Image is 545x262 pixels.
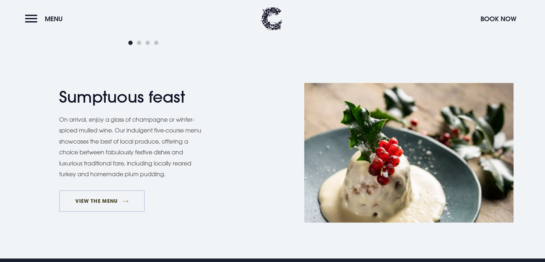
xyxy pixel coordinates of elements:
button: Menu [25,11,66,27]
p: On arrival, enjoy a glass of champagne or winter-spiced mulled wine. Our indulgent five-course me... [59,114,206,179]
a: VIEW THE MENU [59,190,145,212]
span: Go to slide 4 [154,41,158,45]
button: Book Now [477,11,520,27]
span: Go to slide 2 [137,41,141,45]
span: Menu [45,15,63,23]
span: Go to slide 3 [145,41,150,45]
img: Clandeboye Lodge [261,7,282,31]
span: Go to slide 1 [128,41,133,45]
h2: Sumptuous feast [59,88,199,107]
img: Christmas Day Dinner Northern Ireland [304,83,513,223]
